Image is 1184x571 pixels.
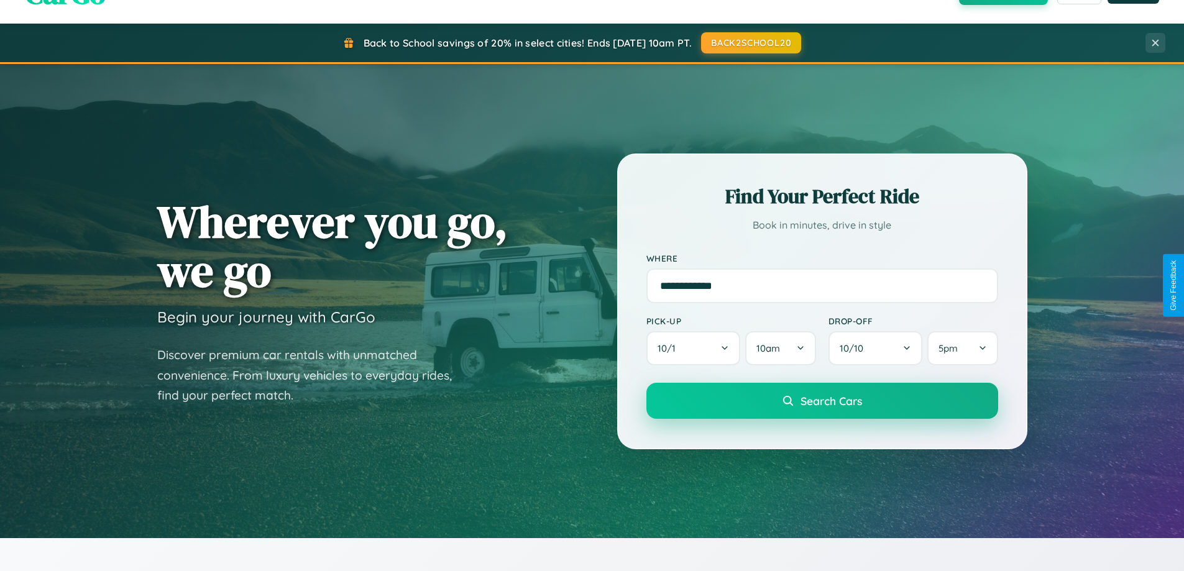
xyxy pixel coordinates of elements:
p: Discover premium car rentals with unmatched convenience. From luxury vehicles to everyday rides, ... [157,345,468,406]
label: Where [646,253,998,263]
p: Book in minutes, drive in style [646,216,998,234]
span: Search Cars [801,394,862,408]
span: 10 / 1 [658,342,682,354]
span: 10 / 10 [840,342,870,354]
h3: Begin your journey with CarGo [157,308,375,326]
span: Back to School savings of 20% in select cities! Ends [DATE] 10am PT. [364,37,692,49]
button: Search Cars [646,383,998,419]
button: 5pm [927,331,998,365]
span: 10am [756,342,780,354]
button: 10/1 [646,331,741,365]
span: 5pm [938,342,958,354]
label: Pick-up [646,316,816,326]
button: 10am [745,331,815,365]
label: Drop-off [828,316,998,326]
div: Give Feedback [1169,260,1178,311]
h1: Wherever you go, we go [157,197,508,295]
button: 10/10 [828,331,923,365]
button: BACK2SCHOOL20 [701,32,801,53]
h2: Find Your Perfect Ride [646,183,998,210]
